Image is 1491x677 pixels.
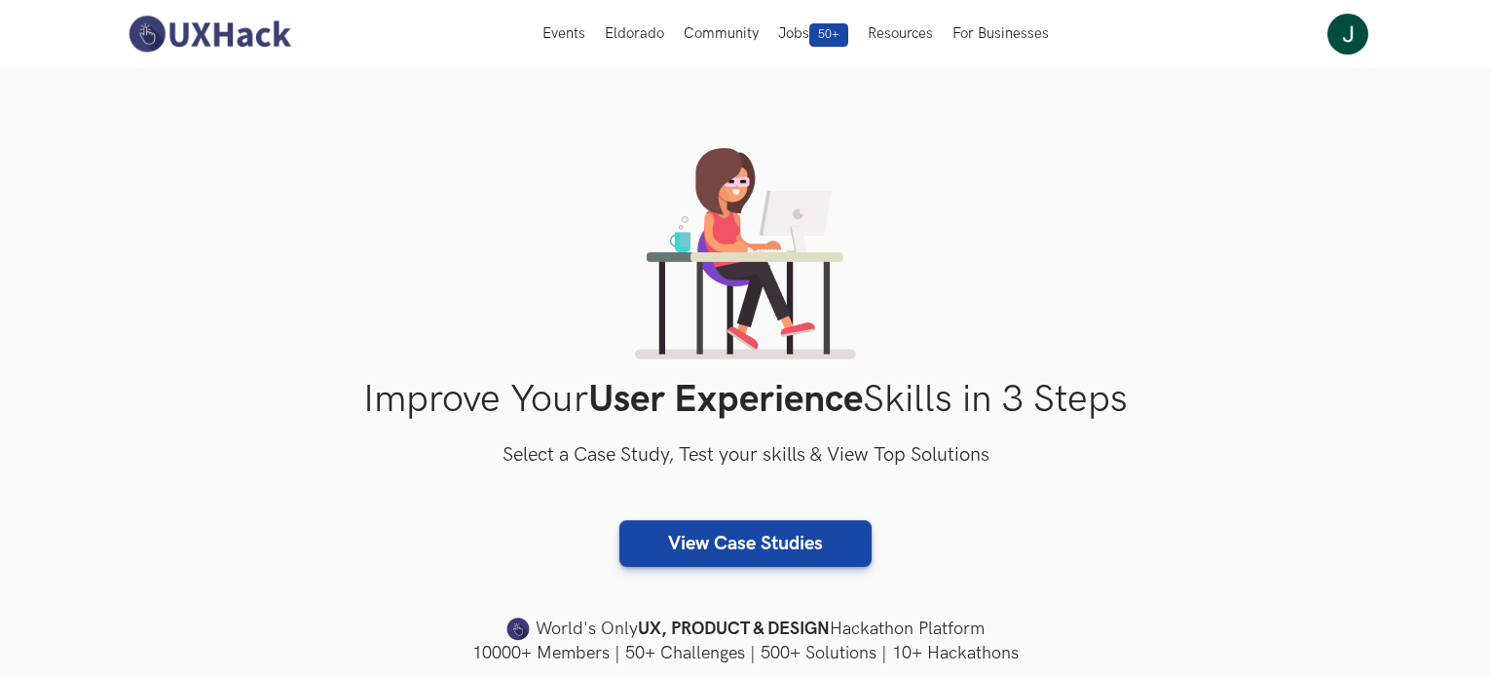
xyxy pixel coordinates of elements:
[588,377,863,423] strong: User Experience
[123,377,1369,423] h1: Improve Your Skills in 3 Steps
[506,617,530,642] img: uxhack-favicon-image.png
[619,520,872,567] a: View Case Studies
[809,23,848,47] span: 50+
[638,616,830,643] strong: UX, PRODUCT & DESIGN
[123,641,1369,665] h4: 10000+ Members | 50+ Challenges | 500+ Solutions | 10+ Hackathons
[123,440,1369,471] h3: Select a Case Study, Test your skills & View Top Solutions
[123,14,296,55] img: UXHack-logo.png
[123,616,1369,643] h4: World's Only Hackathon Platform
[1327,14,1368,55] img: Your profile pic
[635,148,856,359] img: lady working on laptop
